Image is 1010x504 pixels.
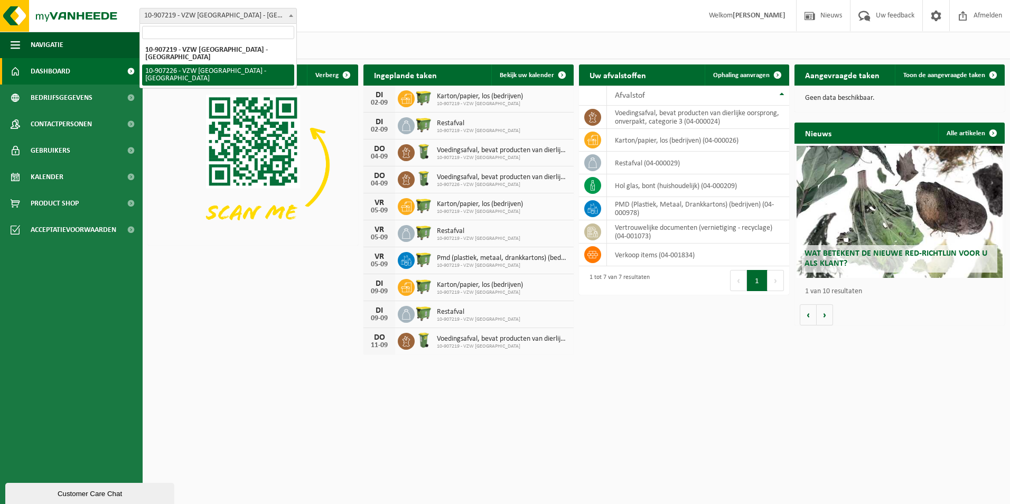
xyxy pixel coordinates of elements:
[794,64,890,85] h2: Aangevraagde taken
[369,234,390,241] div: 05-09
[500,72,554,79] span: Bekijk uw kalender
[607,244,789,266] td: verkoop items (04-001834)
[415,223,433,241] img: WB-1100-HPE-GN-51
[369,342,390,349] div: 11-09
[607,174,789,197] td: hol glas, bont (huishoudelijk) (04-000209)
[437,92,523,101] span: Karton/papier, los (bedrijven)
[713,72,770,79] span: Ophaling aanvragen
[747,270,768,291] button: 1
[437,254,568,263] span: Pmd (plastiek, metaal, drankkartons) (bedrijven)
[140,8,296,23] span: 10-907219 - VZW SINT-LIEVENSPOORT - GENT
[31,111,92,137] span: Contactpersonen
[805,95,994,102] p: Geen data beschikbaar.
[315,72,339,79] span: Verberg
[437,119,520,128] span: Restafval
[895,64,1004,86] a: Toon de aangevraagde taken
[437,263,568,269] span: 10-907219 - VZW [GEOGRAPHIC_DATA]
[369,333,390,342] div: DO
[5,481,176,504] iframe: chat widget
[437,227,520,236] span: Restafval
[369,153,390,161] div: 04-09
[369,253,390,261] div: VR
[730,270,747,291] button: Previous
[491,64,573,86] a: Bekijk uw kalender
[31,137,70,164] span: Gebruikers
[148,86,358,244] img: Download de VHEPlus App
[437,182,568,188] span: 10-907226 - VZW [GEOGRAPHIC_DATA]
[142,64,294,86] li: 10-907226 - VZW [GEOGRAPHIC_DATA] - [GEOGRAPHIC_DATA]
[437,200,523,209] span: Karton/papier, los (bedrijven)
[369,172,390,180] div: DO
[415,197,433,214] img: WB-1100-HPE-GN-51
[437,308,520,316] span: Restafval
[615,91,645,100] span: Afvalstof
[794,123,842,143] h2: Nieuws
[369,261,390,268] div: 05-09
[437,343,568,350] span: 10-907219 - VZW [GEOGRAPHIC_DATA]
[369,145,390,153] div: DO
[369,279,390,288] div: DI
[705,64,788,86] a: Ophaling aanvragen
[369,180,390,188] div: 04-09
[31,190,79,217] span: Product Shop
[584,269,650,292] div: 1 tot 7 van 7 resultaten
[31,164,63,190] span: Kalender
[437,128,520,134] span: 10-907219 - VZW [GEOGRAPHIC_DATA]
[369,118,390,126] div: DI
[415,331,433,349] img: WB-0140-HPE-GN-50
[31,32,63,58] span: Navigatie
[31,85,92,111] span: Bedrijfsgegevens
[817,304,833,325] button: Volgende
[369,199,390,207] div: VR
[437,290,523,296] span: 10-907219 - VZW [GEOGRAPHIC_DATA]
[142,43,294,64] li: 10-907219 - VZW [GEOGRAPHIC_DATA] - [GEOGRAPHIC_DATA]
[437,316,520,323] span: 10-907219 - VZW [GEOGRAPHIC_DATA]
[607,197,789,220] td: PMD (Plastiek, Metaal, Drankkartons) (bedrijven) (04-000978)
[805,288,999,295] p: 1 van 10 resultaten
[437,101,523,107] span: 10-907219 - VZW [GEOGRAPHIC_DATA]
[768,270,784,291] button: Next
[437,281,523,290] span: Karton/papier, los (bedrijven)
[579,64,657,85] h2: Uw afvalstoffen
[415,277,433,295] img: WB-1100-HPE-GN-51
[415,143,433,161] img: WB-0140-HPE-GN-50
[31,217,116,243] span: Acceptatievoorwaarden
[607,106,789,129] td: voedingsafval, bevat producten van dierlijke oorsprong, onverpakt, categorie 3 (04-000024)
[369,126,390,134] div: 02-09
[437,146,568,155] span: Voedingsafval, bevat producten van dierlijke oorsprong, onverpakt, categorie 3
[369,91,390,99] div: DI
[607,152,789,174] td: restafval (04-000029)
[437,335,568,343] span: Voedingsafval, bevat producten van dierlijke oorsprong, onverpakt, categorie 3
[903,72,985,79] span: Toon de aangevraagde taken
[938,123,1004,144] a: Alle artikelen
[307,64,357,86] button: Verberg
[363,64,447,85] h2: Ingeplande taken
[369,315,390,322] div: 09-09
[607,220,789,244] td: vertrouwelijke documenten (vernietiging - recyclage) (04-001073)
[369,207,390,214] div: 05-09
[437,155,568,161] span: 10-907219 - VZW [GEOGRAPHIC_DATA]
[369,288,390,295] div: 09-09
[369,306,390,315] div: DI
[415,250,433,268] img: WB-1100-HPE-GN-51
[800,304,817,325] button: Vorige
[797,146,1003,278] a: Wat betekent de nieuwe RED-richtlijn voor u als klant?
[415,89,433,107] img: WB-1100-HPE-GN-51
[369,226,390,234] div: VR
[437,173,568,182] span: Voedingsafval, bevat producten van dierlijke oorsprong, onverpakt, categorie 3
[369,99,390,107] div: 02-09
[139,8,297,24] span: 10-907219 - VZW SINT-LIEVENSPOORT - GENT
[437,209,523,215] span: 10-907219 - VZW [GEOGRAPHIC_DATA]
[415,304,433,322] img: WB-1100-HPE-GN-51
[415,170,433,188] img: WB-0140-HPE-GN-50
[31,58,70,85] span: Dashboard
[415,116,433,134] img: WB-1100-HPE-GN-51
[733,12,785,20] strong: [PERSON_NAME]
[805,249,987,268] span: Wat betekent de nieuwe RED-richtlijn voor u als klant?
[607,129,789,152] td: karton/papier, los (bedrijven) (04-000026)
[437,236,520,242] span: 10-907219 - VZW [GEOGRAPHIC_DATA]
